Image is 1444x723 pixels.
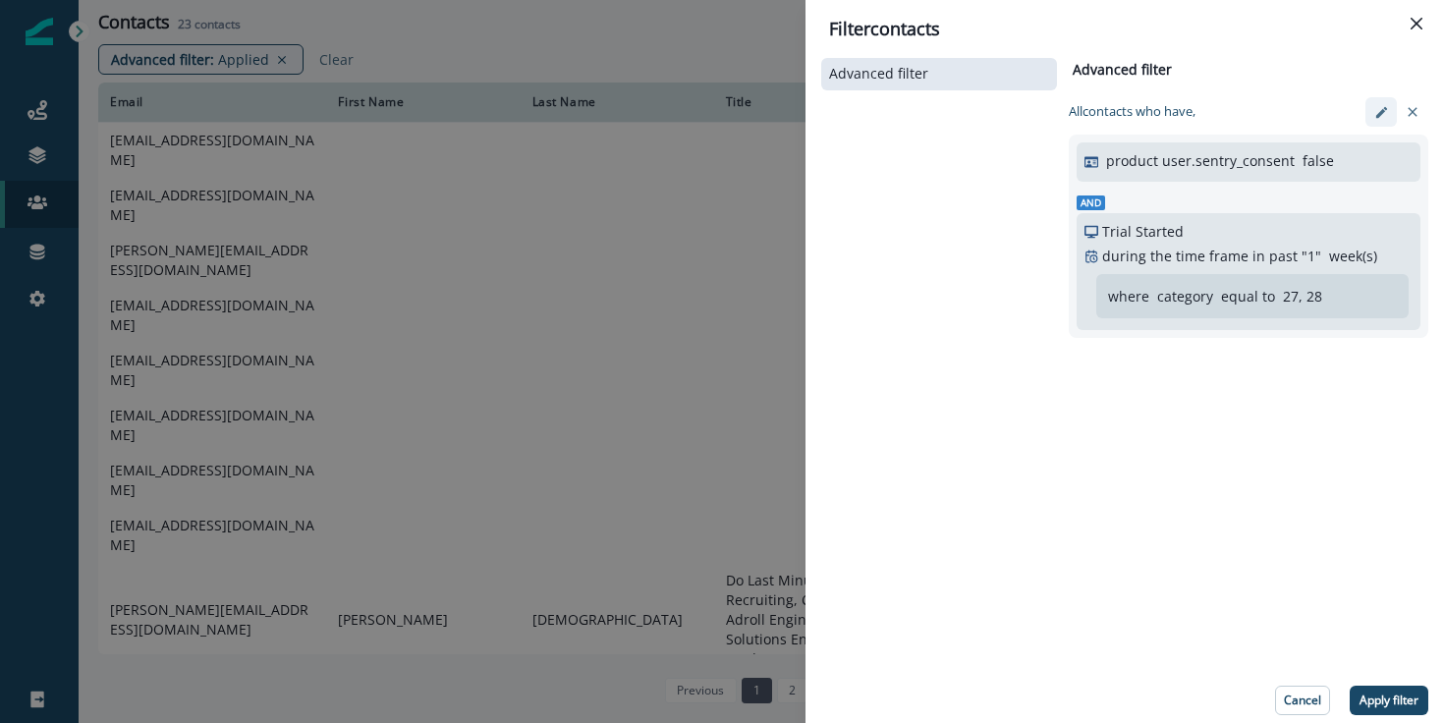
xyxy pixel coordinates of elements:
button: Close [1401,8,1432,39]
p: week(s) [1329,246,1377,266]
p: Trial Started [1102,221,1184,242]
p: false [1303,150,1334,171]
p: Cancel [1284,694,1321,707]
p: during the time frame [1102,246,1249,266]
span: And [1077,195,1105,210]
p: 27, 28 [1283,286,1322,306]
p: product user.sentry_consent [1106,150,1295,171]
p: Apply filter [1360,694,1418,707]
p: where [1108,286,1149,306]
button: Apply filter [1350,686,1428,715]
p: category [1157,286,1213,306]
p: Advanced filter [829,66,928,83]
button: edit-filter [1365,97,1397,127]
button: Cancel [1275,686,1330,715]
p: Filter contacts [829,16,940,42]
button: Advanced filter [829,66,1049,83]
button: clear-filter [1397,97,1428,127]
p: in past [1252,246,1298,266]
p: All contact s who have, [1069,102,1195,122]
p: " 1 " [1302,246,1321,266]
h2: Advanced filter [1069,62,1172,79]
p: equal to [1221,286,1275,306]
